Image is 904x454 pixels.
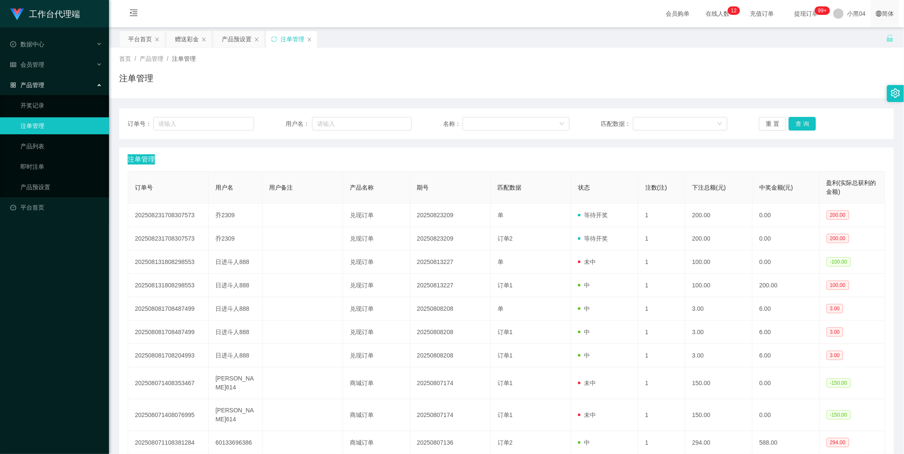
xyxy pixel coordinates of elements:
[752,250,820,274] td: 0.00
[731,6,734,15] p: 1
[128,250,209,274] td: 202508131808298553
[827,327,843,337] span: 3.00
[578,184,590,191] span: 状态
[343,250,410,274] td: 兑现订单
[20,117,102,134] a: 注单管理
[498,380,513,386] span: 订单1
[128,154,155,165] span: 注单管理
[128,297,209,321] td: 202508081708487499
[815,6,830,15] sup: 939
[410,250,491,274] td: 20250813227
[685,204,752,227] td: 200.00
[498,235,513,242] span: 订单2
[498,329,513,335] span: 订单1
[827,304,843,313] span: 3.00
[128,321,209,344] td: 202508081708487499
[343,321,410,344] td: 兑现订单
[343,297,410,321] td: 兑现订单
[692,184,726,191] span: 下注总额(元)
[29,0,80,28] h1: 工作台代理端
[153,117,254,131] input: 请输入
[128,399,209,431] td: 202508071408076995
[638,227,685,250] td: 1
[601,119,633,128] span: 匹配数据：
[10,41,16,47] i: 图标： check-circle-o
[685,399,752,431] td: 150.00
[759,117,786,131] button: 重 置
[827,378,851,388] span: -150.00
[286,119,312,128] span: 用户名：
[410,344,491,367] td: 20250808208
[410,274,491,297] td: 20250813227
[343,399,410,431] td: 商城订单
[410,399,491,431] td: 20250807174
[498,411,513,418] span: 订单1
[685,274,752,297] td: 100.00
[827,351,843,360] span: 3.00
[410,321,491,344] td: 20250808208
[752,227,820,250] td: 0.00
[584,235,608,242] font: 等待开奖
[443,119,463,128] span: 名称：
[134,55,136,62] span: /
[209,321,262,344] td: 日进斗人888
[498,305,503,312] span: 单
[498,184,521,191] span: 匹配数据
[343,344,410,367] td: 兑现订单
[717,121,722,127] i: 图标： 向下
[827,438,849,447] span: 294.00
[343,274,410,297] td: 兑现订单
[827,210,849,220] span: 200.00
[638,399,685,431] td: 1
[827,179,876,195] span: 盈利(实际总获利的金额)
[307,37,312,42] i: 图标： 关闭
[827,281,849,290] span: 100.00
[119,55,131,62] span: 首页
[498,282,513,289] span: 订单1
[209,274,262,297] td: 日进斗人888
[271,36,277,42] i: 图标： 同步
[584,282,590,289] font: 中
[350,184,374,191] span: 产品名称
[638,297,685,321] td: 1
[128,31,152,47] div: 平台首页
[20,97,102,114] a: 开奖记录
[201,37,206,42] i: 图标： 关闭
[706,10,729,17] font: 在线人数
[685,297,752,321] td: 3.00
[410,367,491,399] td: 20250807174
[417,184,429,191] span: 期号
[734,6,737,15] p: 2
[645,184,667,191] span: 注数(注)
[685,227,752,250] td: 200.00
[128,227,209,250] td: 202508231708307573
[876,11,882,17] i: 图标： global
[752,399,820,431] td: 0.00
[752,274,820,297] td: 200.00
[10,10,80,17] a: 工作台代理端
[209,250,262,274] td: 日进斗人888
[638,274,685,297] td: 1
[498,212,503,218] span: 单
[209,367,262,399] td: [PERSON_NAME]614
[559,121,564,127] i: 图标： 向下
[175,31,199,47] div: 赠送彩金
[312,117,412,131] input: 请输入
[638,204,685,227] td: 1
[128,204,209,227] td: 202508231708307573
[752,297,820,321] td: 6.00
[728,6,740,15] sup: 12
[498,439,513,446] span: 订单2
[343,367,410,399] td: 商城订单
[882,10,894,17] font: 简体
[584,258,596,265] font: 未中
[891,88,900,98] i: 图标： 设置
[584,439,590,446] font: 中
[10,62,16,68] i: 图标： table
[20,158,102,175] a: 即时注单
[685,344,752,367] td: 3.00
[584,380,596,386] font: 未中
[584,352,590,359] font: 中
[827,234,849,243] span: 200.00
[584,329,590,335] font: 中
